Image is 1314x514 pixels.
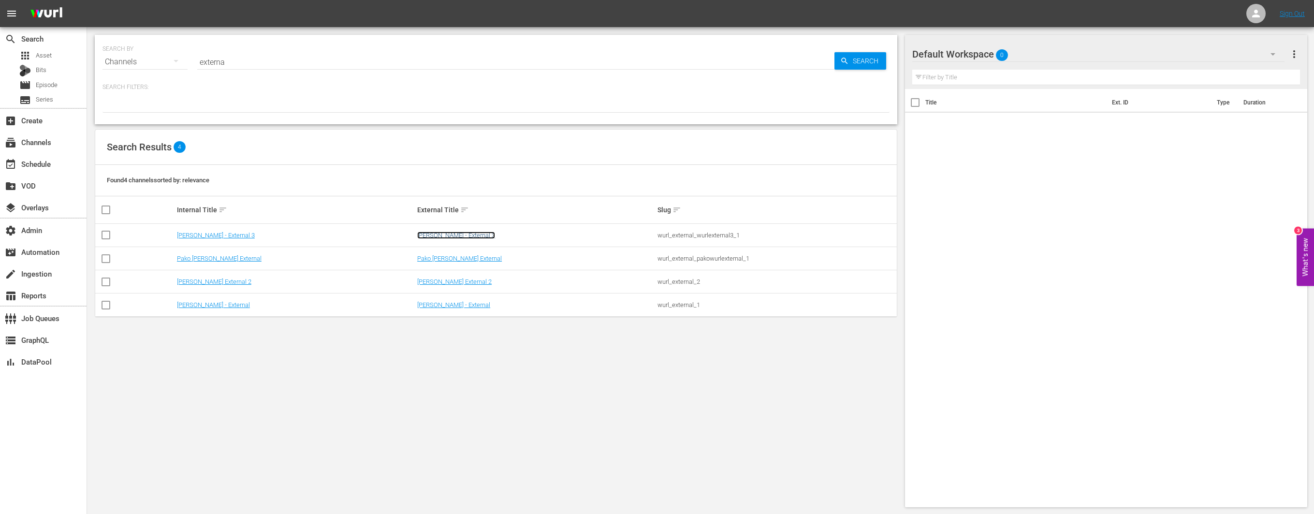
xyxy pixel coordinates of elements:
a: [PERSON_NAME] - External 3 [177,232,255,239]
span: 4 [174,141,186,153]
span: Automation [5,247,16,258]
a: [PERSON_NAME] External 2 [177,278,251,285]
a: Pako [PERSON_NAME] External [177,255,262,262]
span: Job Queues [5,313,16,324]
div: wurl_external_pakowurlexternal_1 [657,255,895,262]
span: Ingestion [5,268,16,280]
span: menu [6,8,17,19]
span: Search Results [107,141,172,153]
span: more_vert [1288,48,1300,60]
div: Bits [19,65,31,76]
span: Reports [5,290,16,302]
div: wurl_external_2 [657,278,895,285]
span: Bits [36,65,46,75]
p: Search Filters: [102,83,890,91]
span: GraphQL [5,335,16,346]
span: Overlays [5,202,16,214]
a: Sign Out [1280,10,1305,17]
span: VOD [5,180,16,192]
span: Admin [5,225,16,236]
div: Default Workspace [912,41,1285,68]
a: [PERSON_NAME] - External 3 [417,232,495,239]
div: Slug [657,204,895,216]
th: Type [1211,89,1238,116]
span: Create [5,115,16,127]
span: Asset [19,50,31,61]
a: Pako [PERSON_NAME] External [417,255,502,262]
a: [PERSON_NAME] External 2 [417,278,492,285]
img: ans4CAIJ8jUAAAAAAAAAAAAAAAAAAAAAAAAgQb4GAAAAAAAAAAAAAAAAAAAAAAAAJMjXAAAAAAAAAAAAAAAAAAAAAAAAgAT5G... [23,2,70,25]
div: wurl_external_1 [657,301,895,308]
span: Episode [36,80,58,90]
span: 0 [996,45,1008,65]
div: wurl_external_wurlexternal3_1 [657,232,895,239]
span: sort [219,206,227,214]
a: [PERSON_NAME] - External [177,301,250,308]
span: Episode [19,79,31,91]
button: Open Feedback Widget [1297,228,1314,286]
span: Asset [36,51,52,60]
button: more_vert [1288,43,1300,66]
div: Channels [102,48,188,75]
div: Internal Title [177,204,414,216]
span: sort [672,206,681,214]
th: Title [925,89,1106,116]
span: Search [849,52,886,70]
span: Schedule [5,159,16,170]
span: Channels [5,137,16,148]
span: DataPool [5,356,16,368]
span: Series [19,94,31,106]
th: Ext. ID [1106,89,1211,116]
a: [PERSON_NAME] - External [417,301,490,308]
div: External Title [417,204,655,216]
div: 3 [1294,226,1302,234]
span: sort [460,206,469,214]
th: Duration [1238,89,1296,116]
span: Series [36,95,53,104]
span: Search [5,33,16,45]
button: Search [834,52,886,70]
span: Found 4 channels sorted by: relevance [107,176,209,184]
